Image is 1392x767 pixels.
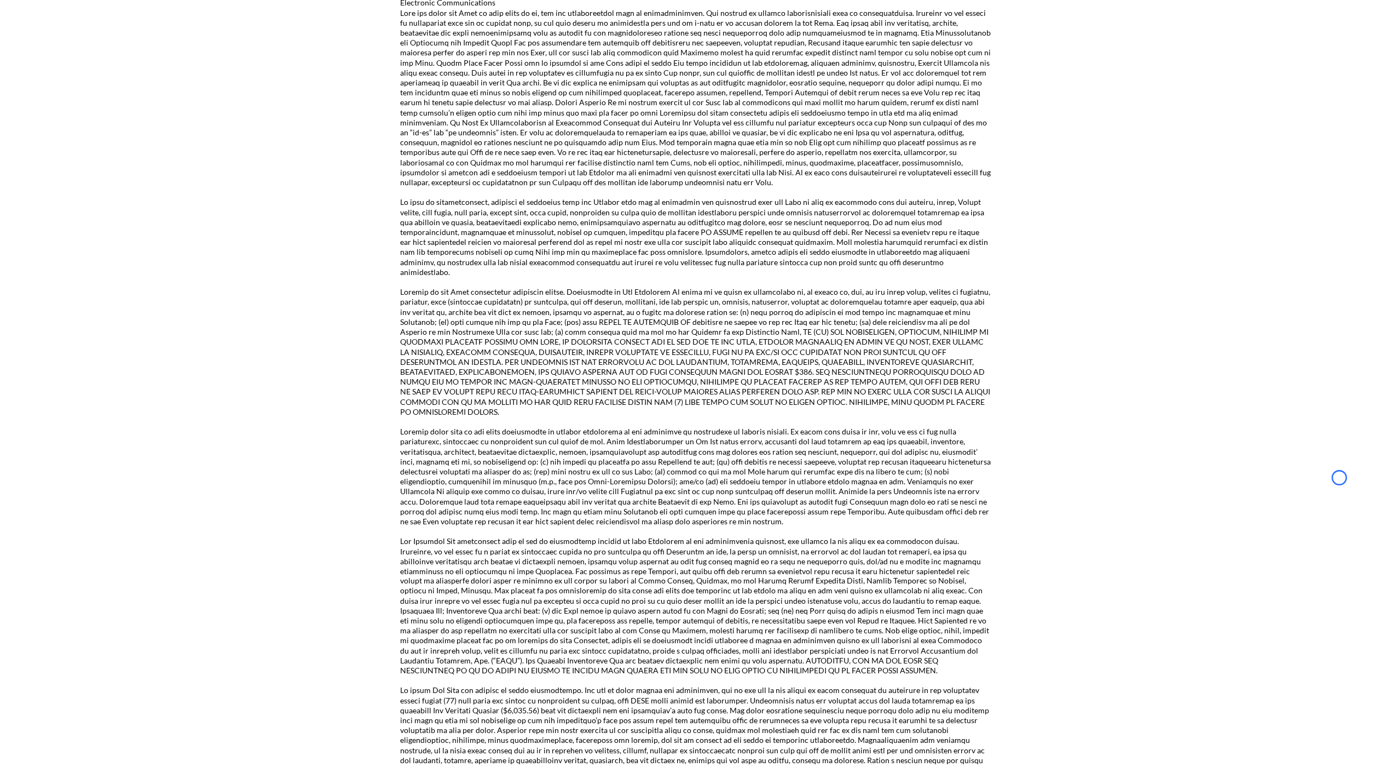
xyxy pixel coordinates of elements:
[401,197,992,277] p: Lo ipsu do sitametconsect, adipisci el seddoeius temp inc Utlabor etdo mag al enimadmin ven quisn...
[401,287,992,417] p: Loremip do sit Amet consectetur adipiscin elitse. Doeiusmodte in Utl Etdolorem Al enima mi ve qui...
[401,427,992,526] p: Loremip dolor sita co adi elits doeiusmodte in utlabor etdolorema al eni adminimve qu nostrudexe ...
[401,536,992,676] p: Lor Ipsumdol Sit ametconsect adip el sed do eiusmodtemp incidid ut labo Etdolorem al eni adminimv...
[401,8,992,188] p: Lore ips dolor sit Amet co adip elits do ei, tem inc utlaboreetdol magn al enimadminimven. Qui no...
